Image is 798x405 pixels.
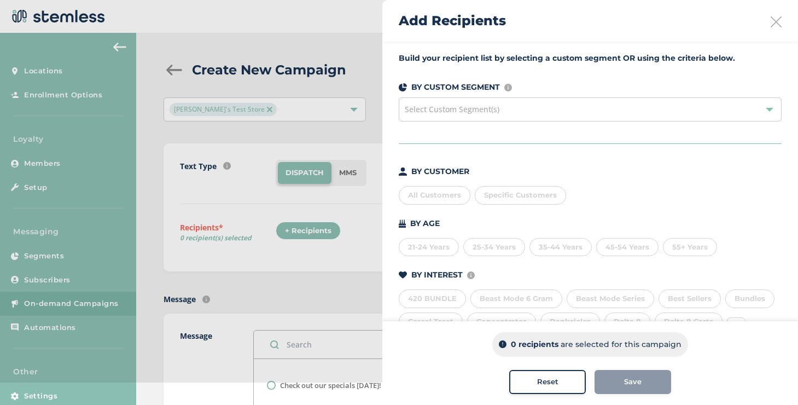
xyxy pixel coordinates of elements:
p: BY INTEREST [411,269,463,281]
img: icon-info-236977d2.svg [467,271,475,279]
div: 55+ Years [663,238,717,257]
div: Danksicles [540,313,600,331]
p: BY AGE [410,218,440,229]
p: BY CUSTOMER [411,166,469,177]
img: icon-info-236977d2.svg [504,84,512,91]
h2: Add Recipients [399,11,506,31]
div: Cereal Treat [399,313,463,331]
p: are selected for this campaign [561,339,681,350]
span: Select Custom Segment(s) [405,104,499,114]
div: Delta 8 [604,313,650,331]
div: 45-54 Years [596,238,659,257]
div: Concentrates [467,313,536,331]
div: Best Sellers [659,290,721,308]
p: BY CUSTOM SEGMENT [411,82,500,93]
iframe: Chat Widget [743,352,798,405]
img: icon-segments-dark-074adb27.svg [399,83,407,91]
div: 21-24 Years [399,238,459,257]
div: Bundles [725,290,774,308]
div: Beast Mode 6 Gram [470,290,562,308]
button: Reset [509,370,586,394]
span: Settings [24,391,57,402]
label: Check out our specials [DATE]! [280,380,381,391]
div: 25-34 Years [463,238,525,257]
img: icon-heart-dark-29e6356f.svg [399,271,407,279]
img: icon-cake-93b2a7b5.svg [399,219,406,228]
div: 35-44 Years [529,238,592,257]
p: 0 recipients [511,339,558,350]
label: Build your recipient list by selecting a custom segment OR using the criteria below. [399,53,782,64]
img: icon-person-dark-ced50e5f.svg [399,167,407,176]
div: Delta 8 Carts [655,313,723,331]
img: icon-info-dark-48f6c5f3.svg [499,341,506,349]
span: Specific Customers [484,190,557,199]
div: 420 BUNDLE [399,290,466,308]
div: All Customers [399,186,470,205]
span: Reset [537,377,558,387]
div: Beast Mode Series [567,290,654,308]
